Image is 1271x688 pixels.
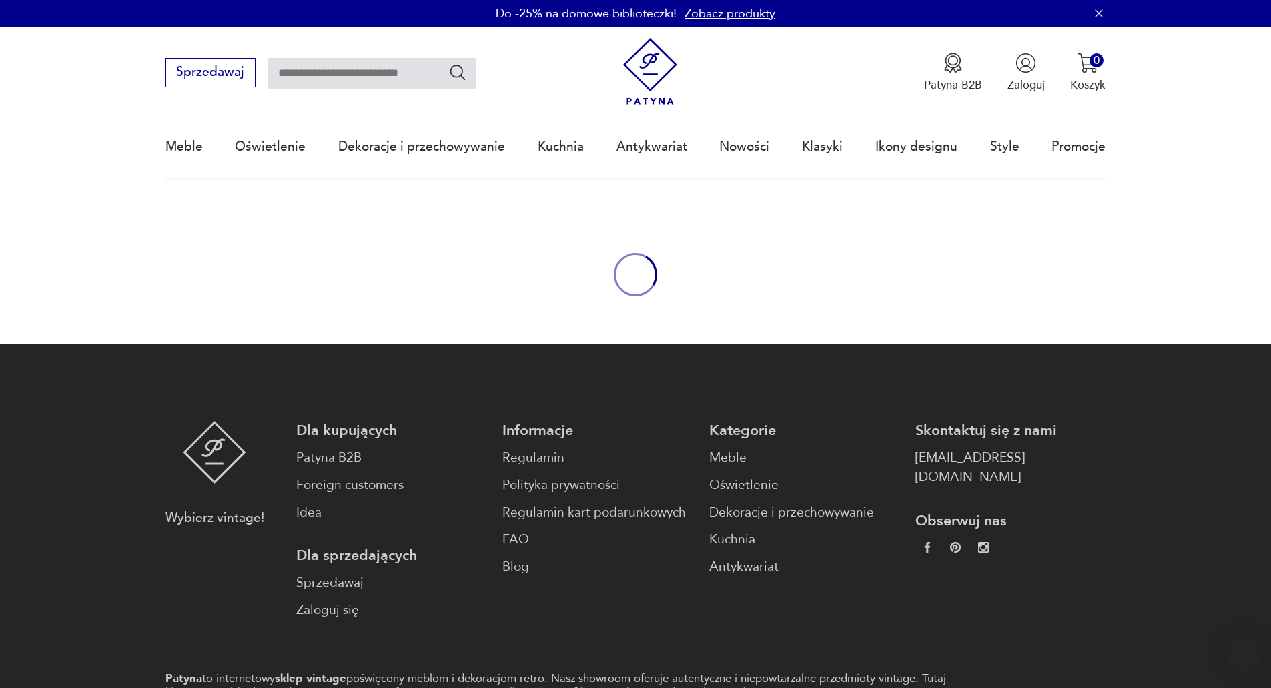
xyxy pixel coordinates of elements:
a: Regulamin kart podarunkowych [502,503,693,523]
a: Sprzedawaj [296,573,486,593]
p: Skontaktuj się z nami [915,421,1106,440]
img: 37d27d81a828e637adc9f9cb2e3d3a8a.webp [950,542,961,553]
a: Oświetlenie [709,476,899,495]
a: Dekoracje i przechowywanie [709,503,899,523]
img: Patyna - sklep z meblami i dekoracjami vintage [183,421,246,484]
p: Koszyk [1070,77,1106,93]
p: Dla sprzedających [296,546,486,565]
a: Meble [709,448,899,468]
a: Sprzedawaj [165,68,256,79]
a: Polityka prywatności [502,476,693,495]
a: [EMAIL_ADDRESS][DOMAIN_NAME] [915,448,1106,487]
a: Antykwariat [709,557,899,577]
button: Szukaj [448,63,468,82]
strong: sklep vintage [275,671,346,686]
button: Zaloguj [1007,53,1045,93]
a: Foreign customers [296,476,486,495]
p: Informacje [502,421,693,440]
a: Blog [502,557,693,577]
div: 0 [1090,53,1104,67]
a: Nowości [719,116,769,178]
a: Zaloguj się [296,601,486,620]
img: Ikona koszyka [1078,53,1098,73]
a: Oświetlenie [235,116,306,178]
p: Do -25% na domowe biblioteczki! [496,5,677,22]
img: Patyna - sklep z meblami i dekoracjami vintage [616,38,684,105]
p: Kategorie [709,421,899,440]
p: Zaloguj [1007,77,1045,93]
img: da9060093f698e4c3cedc1453eec5031.webp [922,542,933,553]
a: Klasyki [802,116,843,178]
a: Ikona medaluPatyna B2B [924,53,982,93]
p: Wybierz vintage! [165,508,264,528]
img: c2fd9cf7f39615d9d6839a72ae8e59e5.webp [978,542,989,553]
a: Style [990,116,1019,178]
button: 0Koszyk [1070,53,1106,93]
a: Idea [296,503,486,523]
a: FAQ [502,530,693,549]
p: Dla kupujących [296,421,486,440]
a: Dekoracje i przechowywanie [338,116,505,178]
a: Kuchnia [709,530,899,549]
img: Ikona medalu [943,53,963,73]
img: Ikonka użytkownika [1015,53,1036,73]
a: Patyna B2B [296,448,486,468]
a: Kuchnia [538,116,584,178]
strong: Patyna [165,671,202,686]
a: Zobacz produkty [685,5,775,22]
a: Ikony designu [875,116,957,178]
a: Regulamin [502,448,693,468]
a: Promocje [1051,116,1106,178]
button: Sprzedawaj [165,58,256,87]
p: Obserwuj nas [915,511,1106,531]
button: Patyna B2B [924,53,982,93]
p: Patyna B2B [924,77,982,93]
a: Meble [165,116,203,178]
a: Antykwariat [616,116,687,178]
iframe: Smartsupp widget button [1226,635,1263,672]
